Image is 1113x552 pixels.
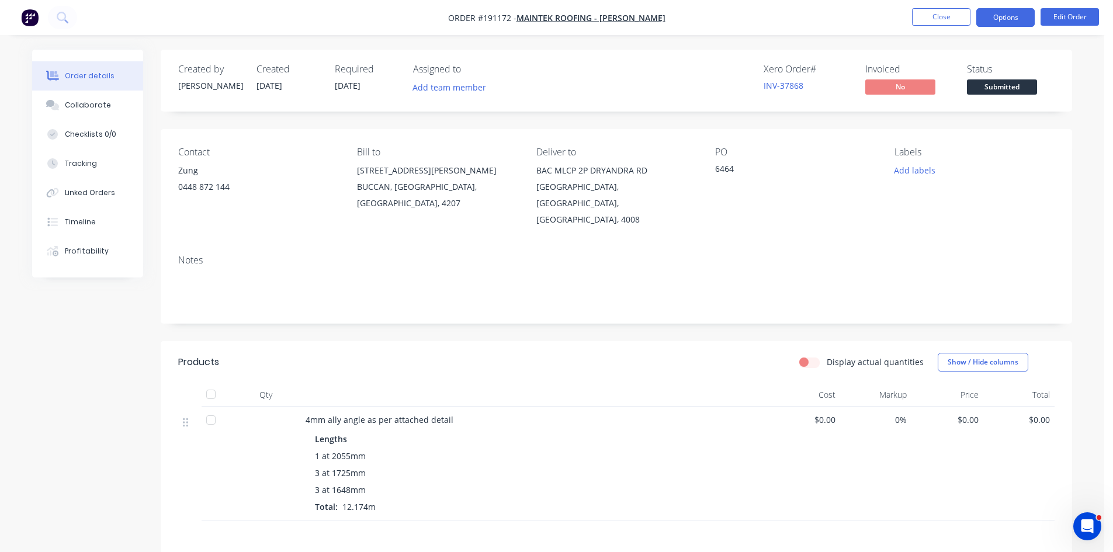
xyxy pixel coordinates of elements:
[32,207,143,237] button: Timeline
[357,147,517,158] div: Bill to
[338,501,380,512] span: 12.174m
[764,64,851,75] div: Xero Order #
[65,188,115,198] div: Linked Orders
[845,414,907,426] span: 0%
[178,162,338,200] div: Zung0448 872 144
[827,356,924,368] label: Display actual quantities
[32,91,143,120] button: Collaborate
[32,178,143,207] button: Linked Orders
[315,501,338,512] span: Total:
[976,8,1035,27] button: Options
[178,162,338,179] div: Zung
[536,179,696,228] div: [GEOGRAPHIC_DATA], [GEOGRAPHIC_DATA], [GEOGRAPHIC_DATA], 4008
[536,147,696,158] div: Deliver to
[65,100,111,110] div: Collaborate
[516,12,665,23] a: Maintek Roofing - [PERSON_NAME]
[911,383,983,407] div: Price
[865,64,953,75] div: Invoiced
[21,9,39,26] img: Factory
[335,64,399,75] div: Required
[536,162,696,179] div: BAC MLCP 2P DRYANDRA RD
[1041,8,1099,26] button: Edit Order
[967,79,1037,94] span: Submitted
[912,8,970,26] button: Close
[178,64,242,75] div: Created by
[357,162,517,179] div: [STREET_ADDRESS][PERSON_NAME]
[357,179,517,211] div: BUCCAN, [GEOGRAPHIC_DATA], [GEOGRAPHIC_DATA], 4207
[231,383,301,407] div: Qty
[1073,512,1101,540] iframe: Intercom live chat
[335,80,360,91] span: [DATE]
[715,162,861,179] div: 6464
[865,79,935,94] span: No
[407,79,493,95] button: Add team member
[32,149,143,178] button: Tracking
[65,246,109,256] div: Profitability
[32,120,143,149] button: Checklists 0/0
[256,80,282,91] span: [DATE]
[65,71,115,81] div: Order details
[840,383,912,407] div: Markup
[306,414,453,425] span: 4mm ally angle as per attached detail
[938,353,1028,372] button: Show / Hide columns
[32,61,143,91] button: Order details
[178,255,1055,266] div: Notes
[65,217,96,227] div: Timeline
[967,64,1055,75] div: Status
[887,162,941,178] button: Add labels
[315,467,366,479] span: 3 at 1725mm
[32,237,143,266] button: Profitability
[256,64,321,75] div: Created
[764,80,803,91] a: INV-37868
[315,450,366,462] span: 1 at 2055mm
[357,162,517,211] div: [STREET_ADDRESS][PERSON_NAME]BUCCAN, [GEOGRAPHIC_DATA], [GEOGRAPHIC_DATA], 4207
[178,147,338,158] div: Contact
[988,414,1050,426] span: $0.00
[967,79,1037,97] button: Submitted
[178,79,242,92] div: [PERSON_NAME]
[315,433,347,445] span: Lengths
[413,64,530,75] div: Assigned to
[315,484,366,496] span: 3 at 1648mm
[916,414,979,426] span: $0.00
[65,129,116,140] div: Checklists 0/0
[536,162,696,228] div: BAC MLCP 2P DRYANDRA RD[GEOGRAPHIC_DATA], [GEOGRAPHIC_DATA], [GEOGRAPHIC_DATA], 4008
[983,383,1055,407] div: Total
[65,158,97,169] div: Tracking
[413,79,493,95] button: Add team member
[894,147,1055,158] div: Labels
[178,179,338,195] div: 0448 872 144
[178,355,219,369] div: Products
[768,383,840,407] div: Cost
[773,414,835,426] span: $0.00
[715,147,875,158] div: PO
[448,12,516,23] span: Order #191172 -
